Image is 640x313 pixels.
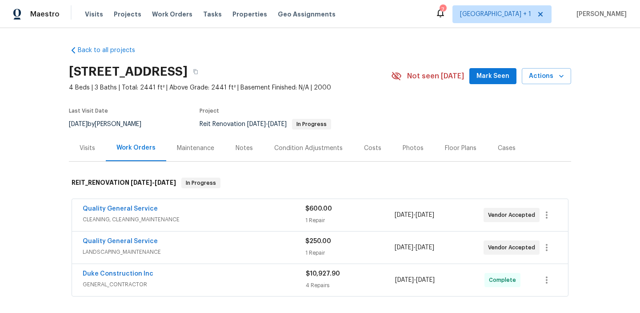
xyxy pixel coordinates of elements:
span: [DATE] [395,244,413,251]
span: LANDSCAPING_MAINTENANCE [83,248,305,256]
div: Cases [498,144,516,153]
span: [DATE] [416,244,434,251]
a: Quality General Service [83,206,158,212]
div: by [PERSON_NAME] [69,119,152,130]
div: REIT_RENOVATION [DATE]-[DATE]In Progress [69,169,571,197]
span: Project [200,108,219,114]
button: Mark Seen [469,68,516,85]
span: [DATE] [131,179,152,186]
div: 4 Repairs [306,281,395,290]
span: - [247,121,287,127]
span: Tasks [203,11,222,17]
span: In Progress [182,179,220,187]
span: [DATE] [416,212,434,218]
span: Reit Renovation [200,121,331,127]
a: Quality General Service [83,238,158,244]
span: [DATE] [416,277,435,283]
span: Work Orders [152,10,192,19]
span: Visits [85,10,103,19]
span: Vendor Accepted [488,243,539,252]
div: Photos [403,144,424,153]
span: [DATE] [395,212,413,218]
h6: REIT_RENOVATION [72,178,176,188]
span: Maestro [30,10,60,19]
span: [DATE] [69,121,88,127]
span: - [395,276,435,285]
div: Condition Adjustments [274,144,343,153]
button: Actions [522,68,571,85]
span: $250.00 [305,238,331,244]
a: Back to all projects [69,46,154,55]
span: [DATE] [155,179,176,186]
div: Floor Plans [445,144,476,153]
span: [DATE] [247,121,266,127]
span: [PERSON_NAME] [573,10,627,19]
div: Visits [80,144,95,153]
span: [GEOGRAPHIC_DATA] + 1 [460,10,531,19]
span: Not seen [DATE] [407,72,464,81]
div: 7 [440,5,446,14]
span: In Progress [293,122,330,127]
div: 1 Repair [305,248,394,257]
span: $10,927.90 [306,271,340,277]
div: Maintenance [177,144,214,153]
span: - [395,243,434,252]
span: GENERAL_CONTRACTOR [83,280,306,289]
span: Geo Assignments [278,10,336,19]
span: Projects [114,10,141,19]
a: Duke Construction Inc [83,271,153,277]
div: Notes [236,144,253,153]
button: Copy Address [188,64,204,80]
span: Actions [529,71,564,82]
span: CLEANING, CLEANING_MAINTENANCE [83,215,305,224]
div: 1 Repair [305,216,394,225]
span: $600.00 [305,206,332,212]
div: Work Orders [116,143,156,152]
span: [DATE] [268,121,287,127]
span: - [395,211,434,220]
h2: [STREET_ADDRESS] [69,67,188,76]
span: Properties [232,10,267,19]
span: [DATE] [395,277,414,283]
span: Complete [489,276,520,285]
span: - [131,179,176,186]
span: Vendor Accepted [488,211,539,220]
span: 4 Beds | 3 Baths | Total: 2441 ft² | Above Grade: 2441 ft² | Basement Finished: N/A | 2000 [69,83,391,92]
span: Mark Seen [476,71,509,82]
span: Last Visit Date [69,108,108,114]
div: Costs [364,144,381,153]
